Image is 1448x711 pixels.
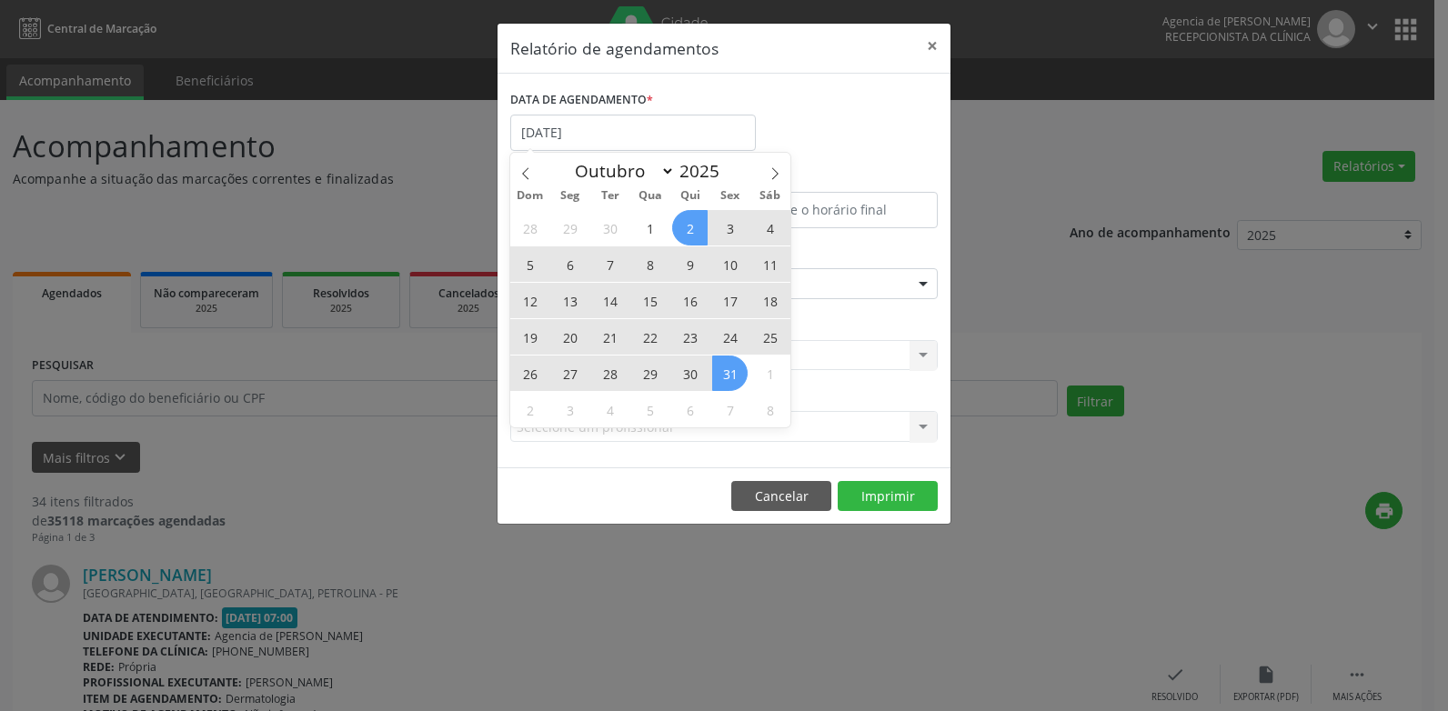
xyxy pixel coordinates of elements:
span: Novembro 8, 2025 [752,392,788,427]
span: Novembro 2, 2025 [512,392,548,427]
label: ATÉ [729,164,938,192]
span: Outubro 27, 2025 [552,355,588,391]
span: Outubro 5, 2025 [512,246,548,282]
span: Outubro 21, 2025 [592,319,628,355]
span: Outubro 7, 2025 [592,246,628,282]
span: Sex [710,190,750,202]
span: Novembro 4, 2025 [592,392,628,427]
button: Imprimir [838,481,938,512]
h5: Relatório de agendamentos [510,36,719,60]
span: Outubro 8, 2025 [632,246,668,282]
span: Outubro 24, 2025 [712,319,748,355]
span: Outubro 12, 2025 [512,283,548,318]
span: Novembro 5, 2025 [632,392,668,427]
span: Outubro 25, 2025 [752,319,788,355]
span: Novembro 7, 2025 [712,392,748,427]
span: Setembro 29, 2025 [552,210,588,245]
span: Outubro 14, 2025 [592,283,628,318]
span: Outubro 19, 2025 [512,319,548,355]
span: Outubro 15, 2025 [632,283,668,318]
span: Novembro 1, 2025 [752,355,788,391]
label: DATA DE AGENDAMENTO [510,86,653,115]
input: Year [675,159,735,183]
span: Novembro 6, 2025 [672,392,708,427]
span: Outubro 11, 2025 [752,246,788,282]
button: Cancelar [731,481,831,512]
button: Close [914,24,950,68]
select: Month [566,158,675,184]
span: Qui [670,190,710,202]
span: Outubro 6, 2025 [552,246,588,282]
span: Outubro 20, 2025 [552,319,588,355]
span: Qua [630,190,670,202]
span: Outubro 31, 2025 [712,355,748,391]
span: Setembro 28, 2025 [512,210,548,245]
span: Outubro 9, 2025 [672,246,708,282]
span: Outubro 23, 2025 [672,319,708,355]
span: Setembro 30, 2025 [592,210,628,245]
span: Outubro 1, 2025 [632,210,668,245]
span: Outubro 29, 2025 [632,355,668,391]
span: Outubro 16, 2025 [672,283,708,318]
span: Outubro 13, 2025 [552,283,588,318]
span: Outubro 22, 2025 [632,319,668,355]
span: Seg [550,190,590,202]
span: Outubro 3, 2025 [712,210,748,245]
span: Outubro 10, 2025 [712,246,748,282]
span: Ter [590,190,630,202]
span: Outubro 26, 2025 [512,355,548,391]
span: Outubro 30, 2025 [672,355,708,391]
input: Selecione o horário final [729,192,938,228]
span: Outubro 18, 2025 [752,283,788,318]
input: Selecione uma data ou intervalo [510,115,756,151]
span: Outubro 28, 2025 [592,355,628,391]
span: Novembro 3, 2025 [552,392,588,427]
span: Outubro 2, 2025 [672,210,708,245]
span: Outubro 4, 2025 [752,210,788,245]
span: Dom [510,190,550,202]
span: Outubro 17, 2025 [712,283,748,318]
span: Sáb [750,190,790,202]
